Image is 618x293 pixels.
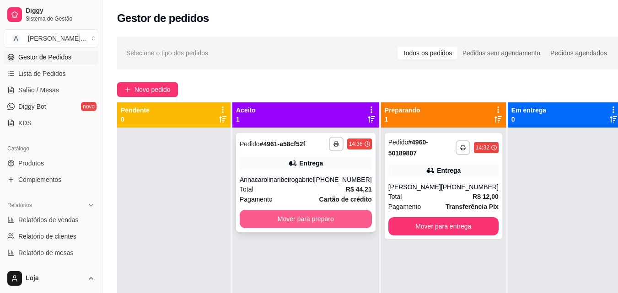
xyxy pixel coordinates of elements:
p: 1 [236,115,256,124]
p: Pendente [121,106,150,115]
button: Mover para preparo [240,210,372,228]
a: Diggy Botnovo [4,99,98,114]
div: Pedidos sem agendamento [457,47,545,59]
span: Produtos [18,159,44,168]
div: Catálogo [4,141,98,156]
div: [PERSON_NAME] [388,182,441,192]
span: Loja [26,274,84,282]
span: A [11,34,21,43]
span: Relatórios de vendas [18,215,79,224]
strong: R$ 12,00 [473,193,499,200]
span: Salão / Mesas [18,85,59,95]
div: Annacarolinaribeirogabriel [240,175,314,184]
strong: # 4960-50189807 [388,139,428,157]
span: Pedido [240,140,260,148]
a: KDS [4,116,98,130]
span: Total [240,184,253,194]
span: KDS [18,118,32,128]
span: Diggy Bot [18,102,46,111]
a: Produtos [4,156,98,170]
p: Preparando [385,106,420,115]
span: Pagamento [240,194,273,204]
p: 0 [511,115,546,124]
a: Gestor de Pedidos [4,50,98,64]
strong: R$ 44,21 [346,186,372,193]
div: [PHONE_NUMBER] [441,182,499,192]
strong: Transferência Pix [446,203,499,210]
a: Relatório de fidelidadenovo [4,262,98,277]
button: Novo pedido [117,82,178,97]
a: Complementos [4,172,98,187]
span: Total [388,192,402,202]
div: Entrega [437,166,461,175]
span: Gestor de Pedidos [18,53,71,62]
div: Todos os pedidos [398,47,457,59]
a: Relatórios de vendas [4,213,98,227]
span: Novo pedido [134,85,171,95]
div: 14:32 [476,144,489,151]
span: Diggy [26,7,95,15]
div: Entrega [299,159,323,168]
div: 14:36 [349,140,363,148]
span: Relatório de clientes [18,232,76,241]
div: [PERSON_NAME] ... [28,34,86,43]
span: Pagamento [388,202,421,212]
a: Lista de Pedidos [4,66,98,81]
span: Pedido [388,139,408,146]
a: Relatório de clientes [4,229,98,244]
span: Selecione o tipo dos pedidos [126,48,208,58]
span: Complementos [18,175,61,184]
button: Mover para entrega [388,217,499,235]
button: Select a team [4,29,98,48]
button: Loja [4,267,98,289]
strong: Cartão de crédito [319,196,372,203]
span: Lista de Pedidos [18,69,66,78]
a: DiggySistema de Gestão [4,4,98,26]
a: Salão / Mesas [4,83,98,97]
h2: Gestor de pedidos [117,11,209,26]
div: [PHONE_NUMBER] [314,175,372,184]
strong: # 4961-a58cf52f [260,140,306,148]
a: Relatório de mesas [4,245,98,260]
span: plus [124,86,131,93]
div: Pedidos agendados [545,47,612,59]
p: 1 [385,115,420,124]
span: Relatórios [7,202,32,209]
p: 0 [121,115,150,124]
span: Relatório de mesas [18,248,74,257]
span: Sistema de Gestão [26,15,95,22]
p: Em entrega [511,106,546,115]
p: Aceito [236,106,256,115]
